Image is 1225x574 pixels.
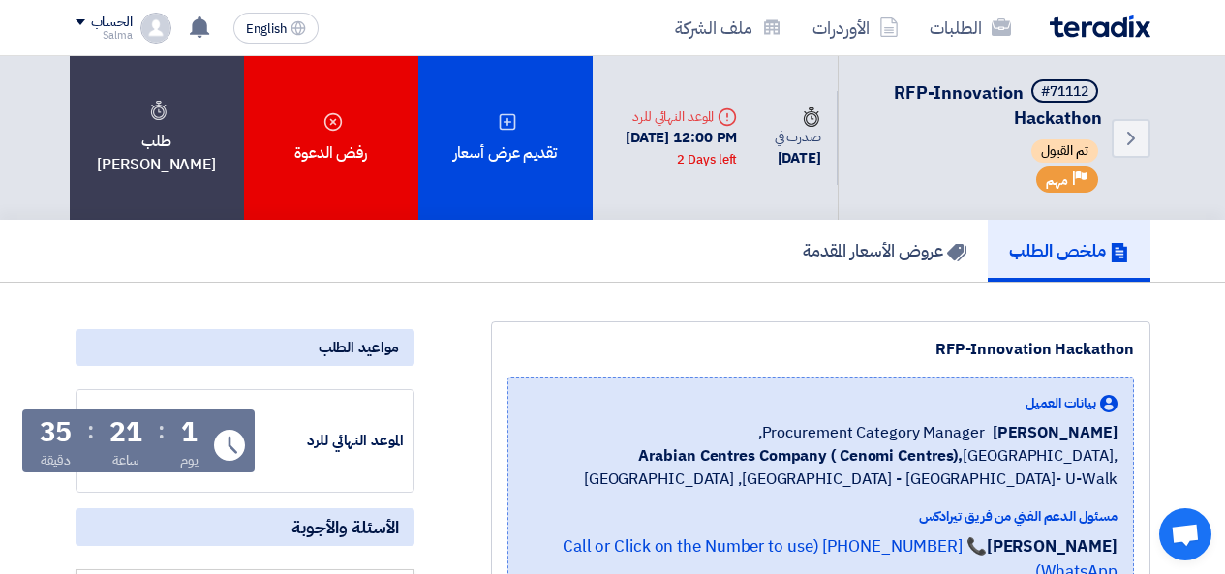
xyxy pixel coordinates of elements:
div: الموعد النهائي للرد [608,106,738,127]
div: رفض الدعوة [244,56,418,220]
div: صدرت في [768,106,821,147]
div: [DATE] 12:00 PM [608,127,738,170]
strong: [PERSON_NAME] [987,534,1118,559]
span: Procurement Category Manager, [758,421,985,444]
h5: عروض الأسعار المقدمة [803,239,966,261]
div: 1 [181,419,198,446]
span: RFP-Innovation Hackathon [894,79,1102,131]
div: 35 [40,419,73,446]
div: ساعة [112,450,140,470]
div: RFP-Innovation Hackathon [507,338,1134,361]
a: عروض الأسعار المقدمة [781,220,988,282]
img: profile_test.png [140,13,171,44]
div: يوم [180,450,199,470]
div: تقديم عرض أسعار [418,56,593,220]
div: الحساب [91,15,133,31]
a: Open chat [1159,508,1211,560]
div: #71112 [1041,85,1088,99]
a: ملخص الطلب [988,220,1150,282]
a: الطلبات [914,5,1026,50]
div: دقيقة [41,450,71,470]
h5: RFP-Innovation Hackathon [862,79,1102,130]
a: ملف الشركة [659,5,797,50]
div: مواعيد الطلب [76,329,414,366]
span: [PERSON_NAME] [993,421,1118,444]
div: : [87,413,94,448]
div: 21 [109,419,142,446]
div: 2 Days left [677,150,737,169]
div: [DATE] [768,147,821,169]
div: الموعد النهائي للرد [259,430,404,452]
img: Teradix logo [1050,15,1150,38]
span: تم القبول [1031,139,1098,163]
button: English [233,13,319,44]
span: الأسئلة والأجوبة [291,516,399,538]
span: بيانات العميل [1026,393,1096,413]
div: طلب [PERSON_NAME] [70,56,244,220]
span: مهم [1046,171,1068,190]
span: English [246,22,287,36]
span: [GEOGRAPHIC_DATA], [GEOGRAPHIC_DATA] ,[GEOGRAPHIC_DATA] - [GEOGRAPHIC_DATA]- U-Walk [524,444,1118,491]
div: مسئول الدعم الفني من فريق تيرادكس [524,506,1118,527]
b: Arabian Centres Company ( Cenomi Centres), [638,444,963,468]
div: : [158,413,165,448]
h5: ملخص الطلب [1009,239,1129,261]
div: Salma [76,30,133,41]
a: الأوردرات [797,5,914,50]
